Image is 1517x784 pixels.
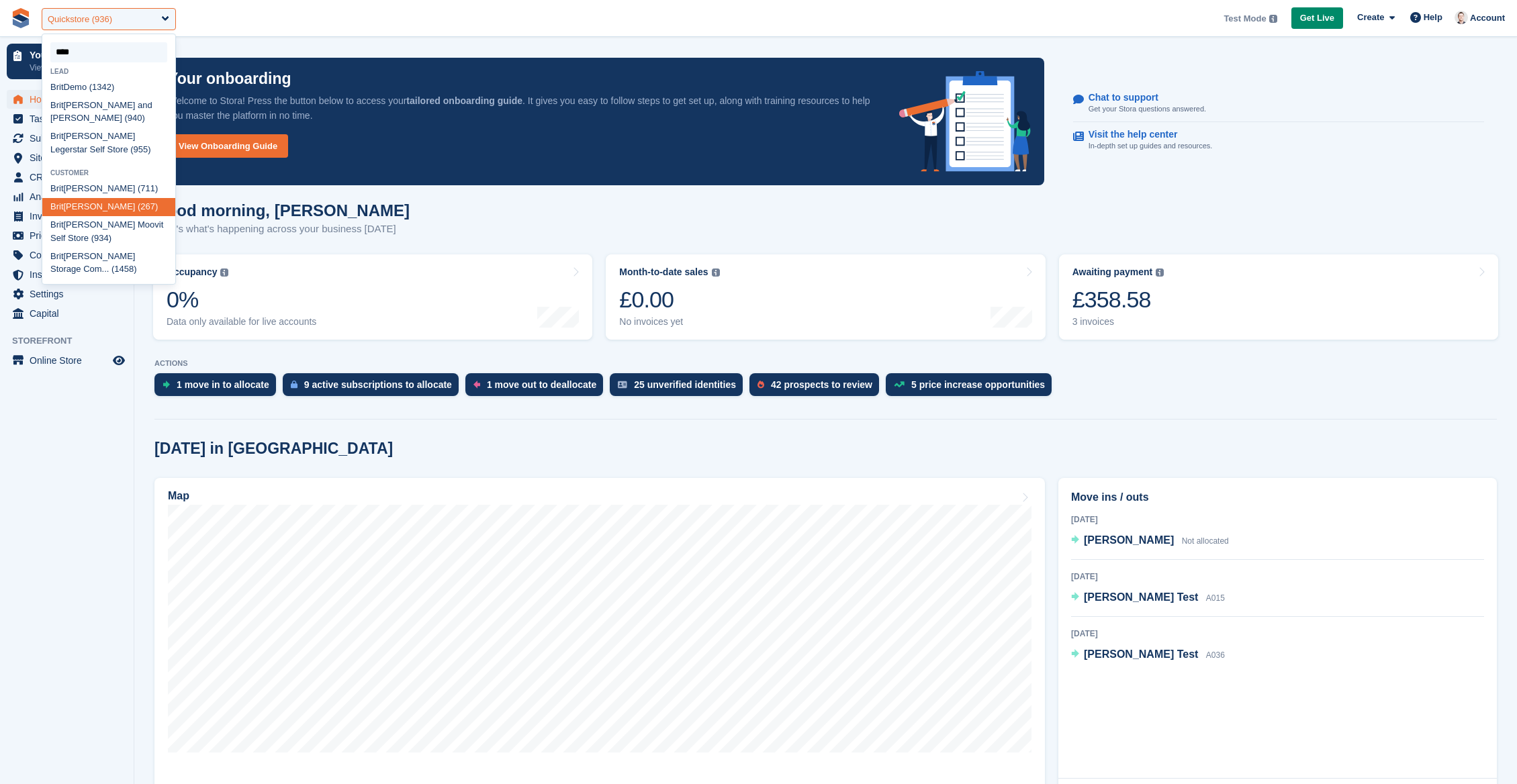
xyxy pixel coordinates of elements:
[1071,646,1225,664] a: [PERSON_NAME] Test A036
[30,187,110,206] span: Analytics
[50,100,64,110] span: Brit
[30,148,110,167] span: Sites
[1084,534,1174,546] span: [PERSON_NAME]
[1300,11,1334,25] span: Get Live
[473,381,480,389] img: move_outs_to_deallocate_icon-f764333ba52eb49d3ac5e1228854f67142a1ed5810a6f6cc68b1a99e826820c5.svg
[30,285,110,303] span: Settings
[48,13,112,26] div: Quickstore (936)
[606,254,1045,340] a: Month-to-date sales £0.00 No invoices yet
[167,266,217,278] div: Occupancy
[1071,628,1484,640] div: [DATE]
[7,109,127,128] a: menu
[50,251,64,261] span: Brit
[1089,129,1202,140] p: Visit the help center
[7,304,127,323] a: menu
[42,128,175,159] div: [PERSON_NAME] Legerstar Self Store (955)
[465,373,610,403] a: 1 move out to deallocate
[7,351,127,370] a: menu
[886,373,1058,403] a: 5 price increase opportunities
[12,334,134,348] span: Storefront
[7,129,127,148] a: menu
[30,304,110,323] span: Capital
[168,71,291,87] p: Your onboarding
[30,351,110,370] span: Online Store
[1089,92,1195,103] p: Chat to support
[1291,7,1343,30] a: Get Live
[1073,122,1484,158] a: Visit the help center In-depth set up guides and resources.
[1071,532,1229,550] a: [PERSON_NAME] Not allocated
[167,286,316,313] div: 0%
[1470,11,1505,25] span: Account
[7,187,127,206] a: menu
[757,381,764,389] img: prospect-51fa495bee0391a8d652442698ab0144808aea92771e9ea1ae160a38d050c398.svg
[712,268,720,277] img: icon-info-grey-7440780725fd019a000dd9b08b2336e03edf1995a4989e88bcd33f0948082b44.svg
[7,226,127,245] a: menu
[1455,11,1468,24] img: Jeff Knox
[177,379,269,390] div: 1 move in to allocate
[1072,266,1153,278] div: Awaiting payment
[50,183,64,193] span: Brit
[291,380,297,389] img: active_subscription_to_allocate_icon-d502201f5373d7db506a760aba3b589e785aa758c864c3986d89f69b8ff3...
[406,95,522,106] strong: tailored onboarding guide
[487,379,596,390] div: 1 move out to deallocate
[30,109,110,128] span: Tasks
[111,352,127,369] a: Preview store
[634,379,736,390] div: 25 unverified identities
[1072,286,1164,313] div: £358.58
[50,201,64,211] span: Brit
[168,93,878,123] p: Welcome to Stora! Press the button below to access your . It gives you easy to follow steps to ge...
[7,246,127,264] a: menu
[42,180,175,198] div: [PERSON_NAME] (711)
[1071,513,1484,526] div: [DATE]
[220,268,228,277] img: icon-info-grey-7440780725fd019a000dd9b08b2336e03edf1995a4989e88bcd33f0948082b44.svg
[1084,648,1198,660] span: [PERSON_NAME] Test
[1059,254,1498,340] a: Awaiting payment £358.58 3 invoices
[30,265,110,284] span: Insurance
[7,285,127,303] a: menu
[610,373,749,403] a: 25 unverified identities
[154,440,393,458] h2: [DATE] in [GEOGRAPHIC_DATA]
[1072,316,1164,328] div: 3 invoices
[1084,591,1198,603] span: [PERSON_NAME] Test
[911,379,1045,390] div: 5 price increase opportunities
[154,201,410,219] h1: Good morning, [PERSON_NAME]
[899,71,1031,172] img: onboarding-info-6c161a55d2c0e0a8cae90662b2fe09162a5109e8cc188191df67fb4f79e88e88.svg
[154,222,410,237] p: Here's what's happening across your business [DATE]
[30,168,110,187] span: CRM
[619,266,708,278] div: Month-to-date sales
[30,62,109,74] p: View next steps
[154,359,1497,368] p: ACTIONS
[42,68,175,75] div: Lead
[168,134,288,158] a: View Onboarding Guide
[1073,85,1484,122] a: Chat to support Get your Stora questions answered.
[619,286,719,313] div: £0.00
[42,96,175,128] div: [PERSON_NAME] and [PERSON_NAME] (940)
[50,131,64,141] span: Brit
[771,379,872,390] div: 42 prospects to review
[153,254,592,340] a: Occupancy 0% Data only available for live accounts
[1269,15,1277,23] img: icon-info-grey-7440780725fd019a000dd9b08b2336e03edf1995a4989e88bcd33f0948082b44.svg
[30,50,109,60] p: Your onboarding
[749,373,886,403] a: 42 prospects to review
[1071,489,1484,505] h2: Move ins / outs
[1424,11,1442,24] span: Help
[7,90,127,109] a: menu
[1071,571,1484,583] div: [DATE]
[167,316,316,328] div: Data only available for live accounts
[304,379,452,390] div: 9 active subscriptions to allocate
[168,490,189,502] h2: Map
[42,216,175,248] div: [PERSON_NAME] Moovit Self Store (934)
[1071,589,1225,607] a: [PERSON_NAME] Test A015
[7,148,127,167] a: menu
[1206,593,1225,603] span: A015
[1224,12,1266,26] span: Test Mode
[42,198,175,216] div: [PERSON_NAME] (267)
[1182,536,1229,546] span: Not allocated
[163,381,170,389] img: move_ins_to_allocate_icon-fdf77a2bb77ea45bf5b3d319d69a93e2d87916cf1d5bf7949dd705db3b84f3ca.svg
[7,265,127,284] a: menu
[894,381,905,387] img: price_increase_opportunities-93ffe204e8149a01c8c9dc8f82e8f89637d9d84a8eef4429ea346261dce0b2c0.svg
[11,8,31,28] img: stora-icon-8386f47178a22dfd0bd8f6a31ec36ba5ce8667c1dd55bd0f319d3a0aa187defe.svg
[1206,650,1225,660] span: A036
[7,168,127,187] a: menu
[7,207,127,226] a: menu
